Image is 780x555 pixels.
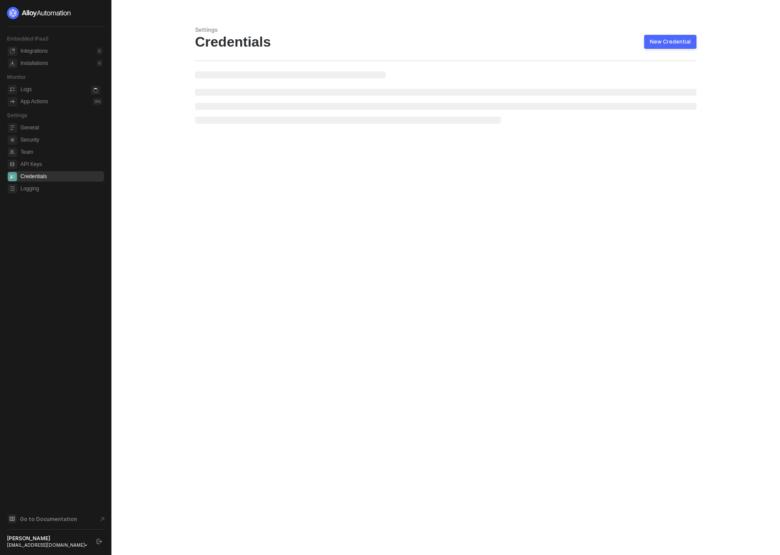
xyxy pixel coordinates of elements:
[8,97,17,106] span: icon-app-actions
[20,47,48,55] div: Integrations
[8,85,17,94] span: icon-logs
[644,35,696,49] button: New Credential
[98,515,107,524] span: document-arrow
[7,7,104,19] a: logo
[8,160,17,169] span: api-key
[8,184,17,193] span: logging
[20,159,102,169] span: API Keys
[20,98,48,105] div: App Actions
[20,122,102,133] span: General
[7,74,26,80] span: Monitor
[7,112,27,118] span: Settings
[97,60,102,67] div: 0
[195,26,696,34] div: Settings
[650,38,691,45] div: New Credential
[8,47,17,56] span: integrations
[8,172,17,181] span: credentials
[195,34,696,50] div: Credentials
[20,135,102,145] span: Security
[8,148,17,157] span: team
[7,35,49,42] span: Embedded iPaaS
[97,47,102,54] div: 0
[8,514,17,523] span: documentation
[7,535,89,542] div: [PERSON_NAME]
[20,515,77,523] span: Go to Documentation
[8,59,17,68] span: installations
[8,135,17,145] span: security
[20,60,48,67] div: Installations
[91,86,100,95] span: icon-loader
[7,542,89,548] div: [EMAIL_ADDRESS][DOMAIN_NAME] •
[97,539,102,544] span: logout
[8,123,17,132] span: general
[20,171,102,182] span: Credentials
[20,147,102,157] span: Team
[7,7,71,19] img: logo
[20,86,32,93] div: Logs
[93,98,102,105] div: 0 %
[20,183,102,194] span: Logging
[7,514,104,524] a: Knowledge Base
